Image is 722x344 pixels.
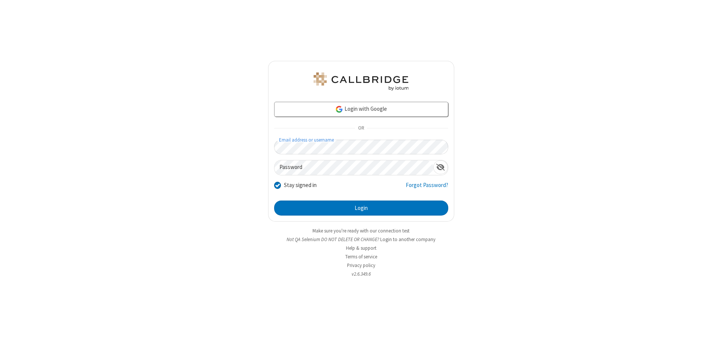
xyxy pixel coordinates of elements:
span: OR [355,123,367,134]
input: Email address or username [274,140,448,154]
a: Login with Google [274,102,448,117]
a: Help & support [346,245,376,251]
button: Login [274,201,448,216]
button: Login to another company [380,236,435,243]
li: Not QA Selenium DO NOT DELETE OR CHANGE? [268,236,454,243]
label: Stay signed in [284,181,317,190]
a: Terms of service [345,253,377,260]
a: Privacy policy [347,262,375,269]
div: Show password [433,160,448,174]
li: v2.6.349.6 [268,270,454,278]
a: Make sure you're ready with our connection test [312,228,410,234]
input: Password [275,160,433,175]
iframe: Chat [703,324,716,339]
img: google-icon.png [335,105,343,113]
a: Forgot Password? [406,181,448,195]
img: QA Selenium DO NOT DELETE OR CHANGE [312,72,410,91]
